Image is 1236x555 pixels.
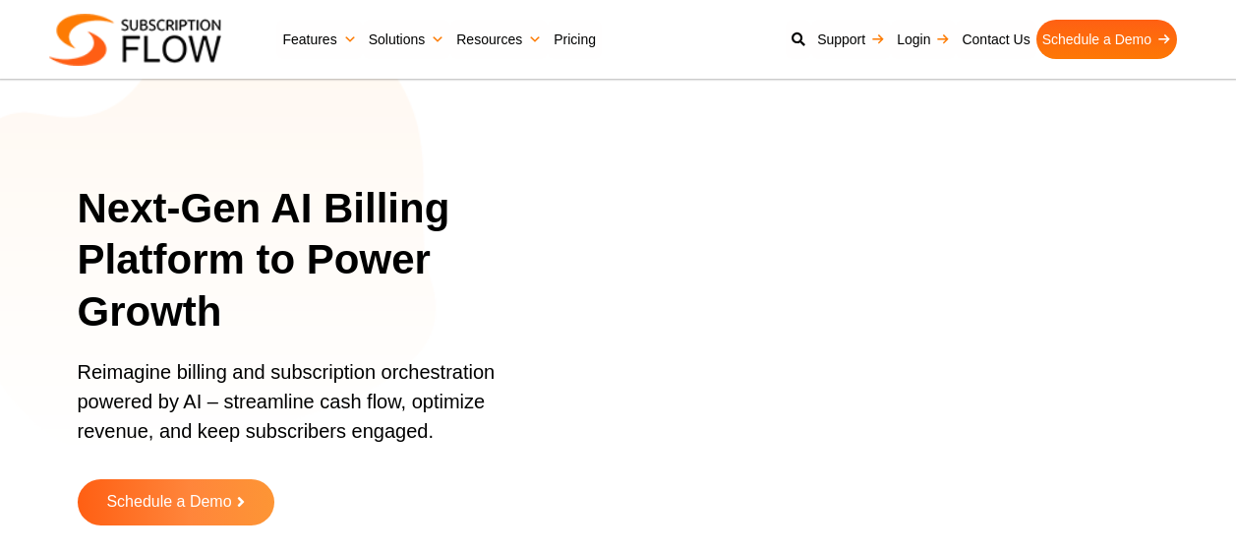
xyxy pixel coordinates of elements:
[548,20,602,59] a: Pricing
[1036,20,1177,59] a: Schedule a Demo
[450,20,548,59] a: Resources
[891,20,956,59] a: Login
[78,183,567,339] h1: Next-Gen AI Billing Platform to Power Growth
[363,20,451,59] a: Solutions
[956,20,1035,59] a: Contact Us
[811,20,891,59] a: Support
[78,479,274,525] a: Schedule a Demo
[49,14,221,66] img: Subscriptionflow
[106,494,231,511] span: Schedule a Demo
[276,20,362,59] a: Features
[78,357,543,465] p: Reimagine billing and subscription orchestration powered by AI – streamline cash flow, optimize r...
